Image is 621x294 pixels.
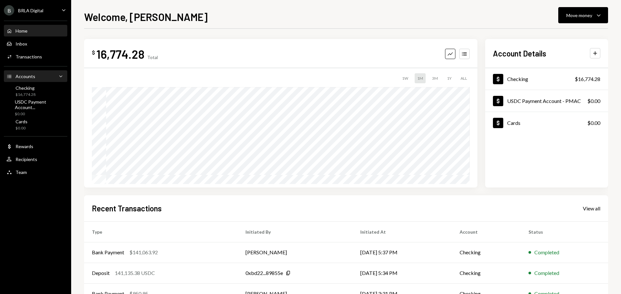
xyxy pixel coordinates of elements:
[238,242,353,263] td: [PERSON_NAME]
[575,75,600,83] div: $16,774.28
[16,41,27,46] div: Inbox
[353,242,452,263] td: [DATE] 5:37 PM
[15,99,65,110] div: USDC Payment Account...
[485,68,608,90] a: Checking$16,774.28
[4,25,67,36] a: Home
[16,119,27,124] div: Cards
[507,120,520,126] div: Cards
[444,73,454,83] div: 1Y
[452,242,521,263] td: Checking
[16,54,42,59] div: Transactions
[4,117,67,132] a: Cards$0.00
[507,98,581,104] div: USDC Payment Account - PMAC
[583,205,600,212] a: View all
[399,73,411,83] div: 1W
[458,73,470,83] div: ALL
[452,221,521,242] th: Account
[115,269,155,277] div: 141,135.38 USDC
[353,221,452,242] th: Initiated At
[4,153,67,165] a: Recipients
[587,119,600,127] div: $0.00
[507,76,528,82] div: Checking
[452,263,521,283] td: Checking
[534,248,559,256] div: Completed
[587,97,600,105] div: $0.00
[415,73,426,83] div: 1M
[16,169,27,175] div: Team
[16,126,27,131] div: $0.00
[430,73,441,83] div: 3M
[16,74,35,79] div: Accounts
[16,92,36,97] div: $16,774.28
[18,8,43,13] div: BRLA Digital
[521,221,608,242] th: Status
[4,100,67,116] a: USDC Payment Account...$0.00
[16,157,37,162] div: Recipients
[583,205,600,212] div: View all
[534,269,559,277] div: Completed
[92,203,162,214] h2: Recent Transactions
[485,90,608,112] a: USDC Payment Account - PMAC$0.00
[92,49,95,56] div: $
[84,221,238,242] th: Type
[485,112,608,134] a: Cards$0.00
[4,51,67,62] a: Transactions
[92,269,110,277] div: Deposit
[245,269,283,277] div: 0xbd22...89855e
[96,47,145,61] div: 16,774.28
[4,166,67,178] a: Team
[16,144,33,149] div: Rewards
[15,111,65,117] div: $0.00
[558,7,608,23] button: Move money
[4,83,67,99] a: Checking$16,774.28
[16,85,36,91] div: Checking
[566,12,592,19] div: Move money
[84,10,208,23] h1: Welcome, [PERSON_NAME]
[493,48,546,59] h2: Account Details
[4,38,67,49] a: Inbox
[238,221,353,242] th: Initiated By
[147,55,158,60] div: Total
[4,5,14,15] div: B
[4,70,67,82] a: Accounts
[129,248,158,256] div: $141,063.92
[92,248,124,256] div: Bank Payment
[16,28,27,34] div: Home
[4,140,67,152] a: Rewards
[353,263,452,283] td: [DATE] 5:34 PM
